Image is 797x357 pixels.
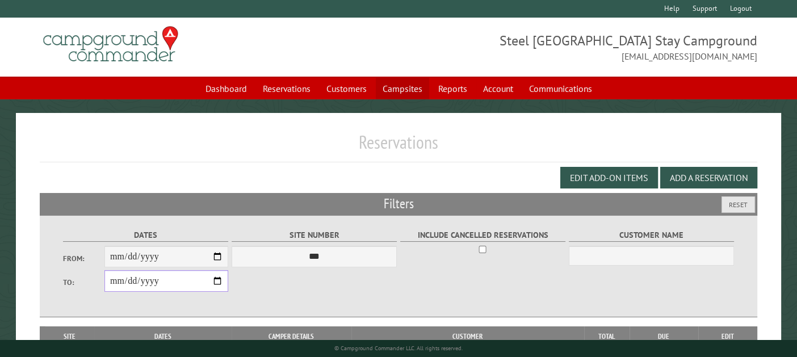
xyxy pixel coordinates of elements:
[40,131,757,162] h1: Reservations
[398,31,757,63] span: Steel [GEOGRAPHIC_DATA] Stay Campground [EMAIL_ADDRESS][DOMAIN_NAME]
[94,326,232,346] th: Dates
[476,78,520,99] a: Account
[232,229,397,242] label: Site Number
[584,326,630,346] th: Total
[320,78,374,99] a: Customers
[63,229,228,242] label: Dates
[63,277,104,288] label: To:
[400,229,565,242] label: Include Cancelled Reservations
[376,78,429,99] a: Campsites
[722,196,755,213] button: Reset
[698,326,757,346] th: Edit
[630,326,699,346] th: Due
[431,78,474,99] a: Reports
[199,78,254,99] a: Dashboard
[40,193,757,215] h2: Filters
[232,326,351,346] th: Camper Details
[560,167,658,188] button: Edit Add-on Items
[45,326,94,346] th: Site
[351,326,584,346] th: Customer
[522,78,599,99] a: Communications
[40,22,182,66] img: Campground Commander
[334,345,463,352] small: © Campground Commander LLC. All rights reserved.
[569,229,734,242] label: Customer Name
[660,167,757,188] button: Add a Reservation
[256,78,317,99] a: Reservations
[63,253,104,264] label: From:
